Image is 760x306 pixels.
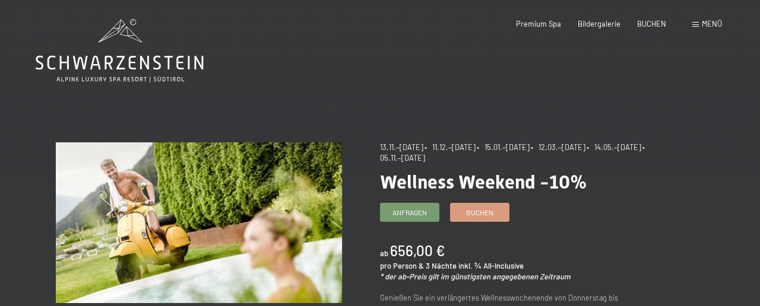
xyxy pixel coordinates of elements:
[392,208,427,218] span: Anfragen
[531,142,585,152] span: • 12.03.–[DATE]
[380,171,587,193] span: Wellness Weekend -10%
[381,203,439,221] a: Anfragen
[390,242,445,259] b: 656,00 €
[637,19,666,28] a: BUCHEN
[380,272,571,281] em: * der ab-Preis gilt im günstigsten angegebenen Zeitraum
[380,142,423,152] span: 13.11.–[DATE]
[56,142,342,303] img: Wellness Weekend -10%
[466,208,493,218] span: Buchen
[578,19,620,28] a: Bildergalerie
[380,248,388,258] span: ab
[380,261,424,270] span: pro Person &
[451,203,509,221] a: Buchen
[587,142,641,152] span: • 14.05.–[DATE]
[477,142,530,152] span: • 15.01.–[DATE]
[516,19,561,28] a: Premium Spa
[458,261,524,270] span: inkl. ¾ All-Inclusive
[425,142,476,152] span: • 11.12.–[DATE]
[702,19,722,28] span: Menü
[426,261,457,270] span: 3 Nächte
[380,142,648,162] span: • 05.11.–[DATE]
